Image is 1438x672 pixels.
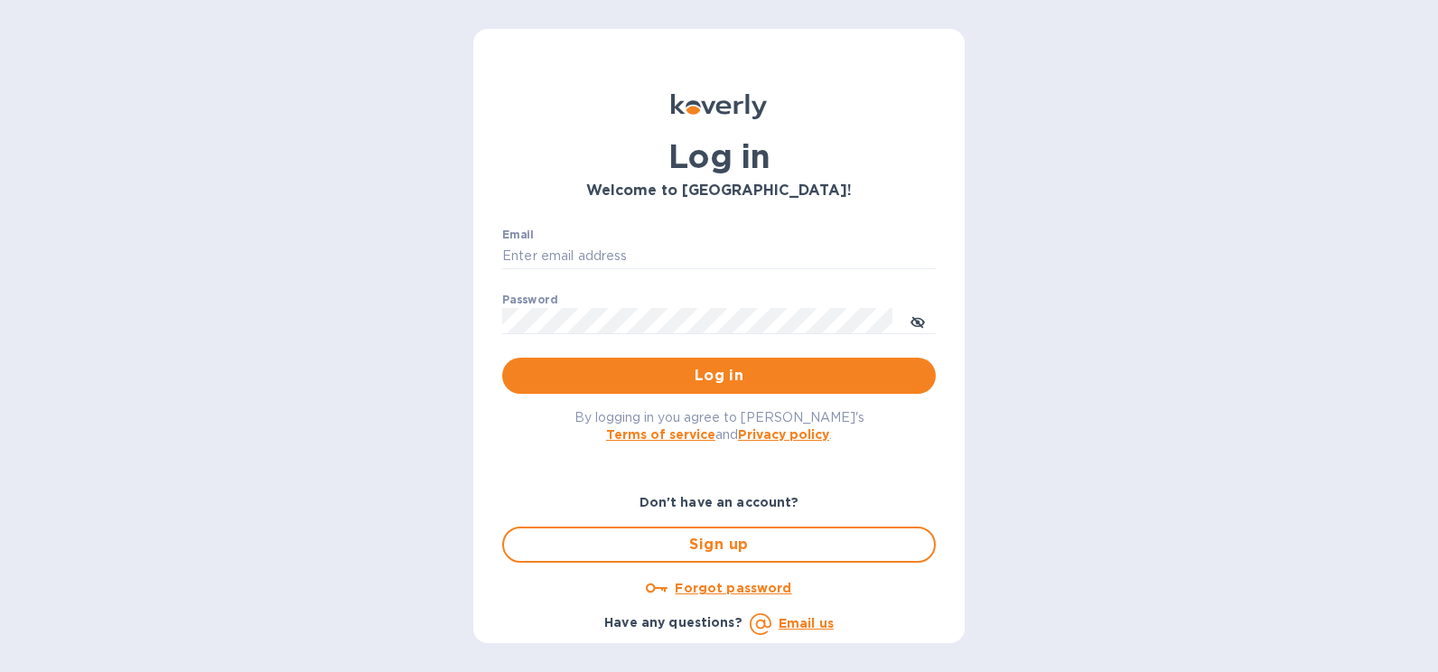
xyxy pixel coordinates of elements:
u: Forgot password [675,581,791,595]
h1: Log in [502,137,936,175]
span: Sign up [518,534,920,555]
a: Terms of service [606,427,715,442]
b: Have any questions? [604,615,742,630]
a: Email us [779,616,834,630]
h3: Welcome to [GEOGRAPHIC_DATA]! [502,182,936,200]
label: Email [502,229,534,240]
input: Enter email address [502,243,936,270]
label: Password [502,294,557,305]
button: Sign up [502,527,936,563]
span: Log in [517,365,921,387]
span: By logging in you agree to [PERSON_NAME]'s and . [574,410,864,442]
img: Koverly [671,94,767,119]
button: toggle password visibility [900,303,936,339]
b: Don't have an account? [640,495,799,509]
a: Privacy policy [738,427,829,442]
button: Log in [502,358,936,394]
